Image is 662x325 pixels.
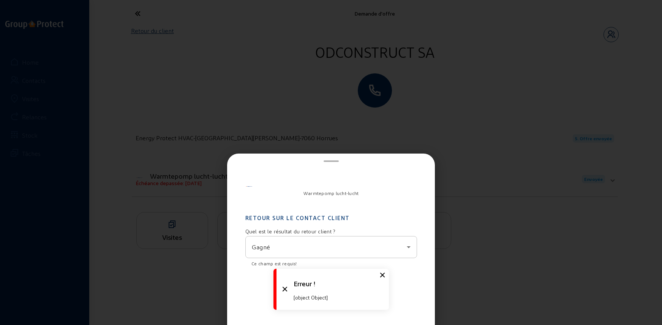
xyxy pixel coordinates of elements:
[252,243,270,250] span: Gagné
[251,261,297,266] span: Ce champ est requis!
[245,185,253,187] img: Energy Protect HVAC
[245,228,336,235] mat-label: Quel est le résultat du retour client ?
[294,279,381,287] p: Erreur !
[294,294,381,301] p: [object Object]
[245,202,417,222] h2: Retour sur le contact client
[303,190,359,196] span: Warmtepomp lucht-lucht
